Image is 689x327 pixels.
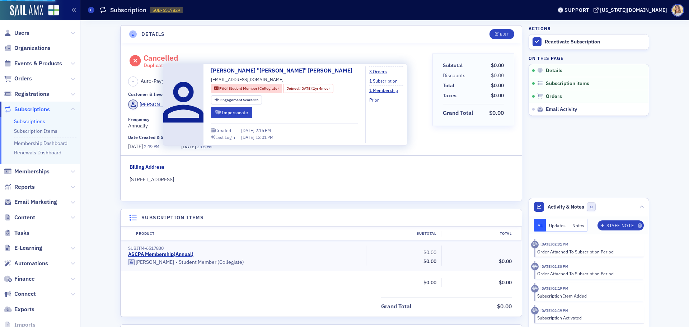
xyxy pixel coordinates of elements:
span: Reports [14,183,35,191]
button: Impersonate [211,107,252,118]
div: [STREET_ADDRESS] [130,176,513,183]
span: SUB-6517829 [153,7,180,13]
div: Staff Note [606,224,634,228]
span: $0.00 [491,72,504,79]
div: Duplicate Subscription [144,62,196,69]
a: 1 Membership [369,87,403,93]
a: Memberships [4,168,50,176]
span: Organizations [14,44,51,52]
a: Prior Student Member (Collegiate) [214,86,279,92]
div: Subscription Item Added [537,293,639,299]
div: Discounts [443,72,465,79]
span: Events & Products [14,60,62,67]
a: Organizations [4,44,51,52]
button: [US_STATE][DOMAIN_NAME] [594,8,670,13]
span: $0.00 [423,249,436,256]
div: Date Created & Started [128,135,176,140]
h1: Subscription [110,6,146,14]
a: Events & Products [4,60,62,67]
div: [PERSON_NAME] [136,259,174,266]
span: Subscriptions [14,106,50,113]
div: Activity [531,263,539,270]
span: 0 [587,202,596,211]
a: Users [4,29,29,37]
span: $0.00 [499,258,512,265]
div: Joined: 2024-03-19 00:00:00 [283,84,333,93]
a: Reports [4,183,35,191]
span: • [175,259,178,266]
span: E-Learning [14,244,42,252]
a: View Homepage [43,5,59,17]
span: 2:15 PM [256,127,271,133]
button: Updates [546,219,569,232]
span: Orders [546,93,562,100]
a: Membership Dashboard [14,140,67,146]
span: $0.00 [423,279,436,286]
a: Renewals Dashboard [14,149,61,156]
span: [DATE] [241,134,256,140]
span: [DATE] [181,143,197,150]
span: Grand Total [443,109,476,117]
div: Created [215,129,231,132]
span: 2:05 PM [197,144,212,149]
a: Automations [4,260,48,267]
div: Taxes [443,92,456,99]
a: Exports [4,305,34,313]
div: Order Attached To Subscription Period [537,270,639,277]
img: SailAMX [10,5,43,17]
div: Activity [531,307,539,314]
span: Prior [219,86,229,91]
button: Staff Note [597,220,644,230]
span: Joined : [287,86,300,92]
time: 3/19/2024 02:19 PM [540,308,568,313]
span: $0.00 [423,258,436,265]
button: Reactivate Subscription [529,34,649,50]
div: Subtotal [366,231,441,237]
a: Registrations [4,90,49,98]
a: Subscriptions [14,118,45,125]
img: SailAMX [48,5,59,16]
div: Billing Address [130,163,164,171]
span: Details [546,67,562,74]
h4: On this page [529,55,649,61]
a: [PERSON_NAME] "[PERSON_NAME]" [PERSON_NAME] [211,66,358,75]
div: (1yr 4mos) [300,86,330,92]
a: 3 Orders [369,68,392,75]
span: Users [14,29,29,37]
div: [US_STATE][DOMAIN_NAME] [600,7,667,13]
h4: Subscription items [141,214,204,221]
span: Total [443,82,457,89]
a: [PERSON_NAME] [128,99,178,109]
span: – [132,79,134,84]
span: 2:19 PM [144,144,159,149]
a: Subscription Items [14,128,57,134]
div: Grand Total [443,109,473,117]
a: [PERSON_NAME] [128,259,174,266]
span: Student Member (Collegiate) [229,86,279,91]
span: [DATE] [300,86,311,91]
div: Subscription Activated [537,314,639,321]
button: Notes [569,219,588,232]
div: Total [441,231,516,237]
div: Product [131,231,366,237]
div: Reactivate Subscription [545,39,645,45]
span: [EMAIL_ADDRESS][DOMAIN_NAME] [211,76,283,83]
time: 5/1/2024 02:30 PM [540,264,568,269]
span: Content [14,214,35,221]
div: Frequency [128,117,149,122]
span: Subtotal [443,62,465,69]
span: Connect [14,290,36,298]
div: Annually [128,117,427,130]
h4: Details [141,31,165,38]
span: Profile [671,4,684,17]
span: Email Activity [546,106,577,113]
span: Engagement Score : [220,97,254,102]
div: Cancelled [144,53,196,69]
time: 3/19/2024 02:19 PM [540,286,568,291]
a: Tasks [4,229,29,237]
a: Finance [4,275,35,283]
span: Taxes [443,92,459,99]
button: All [534,219,546,232]
h4: Actions [529,25,551,32]
a: E-Learning [4,244,42,252]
